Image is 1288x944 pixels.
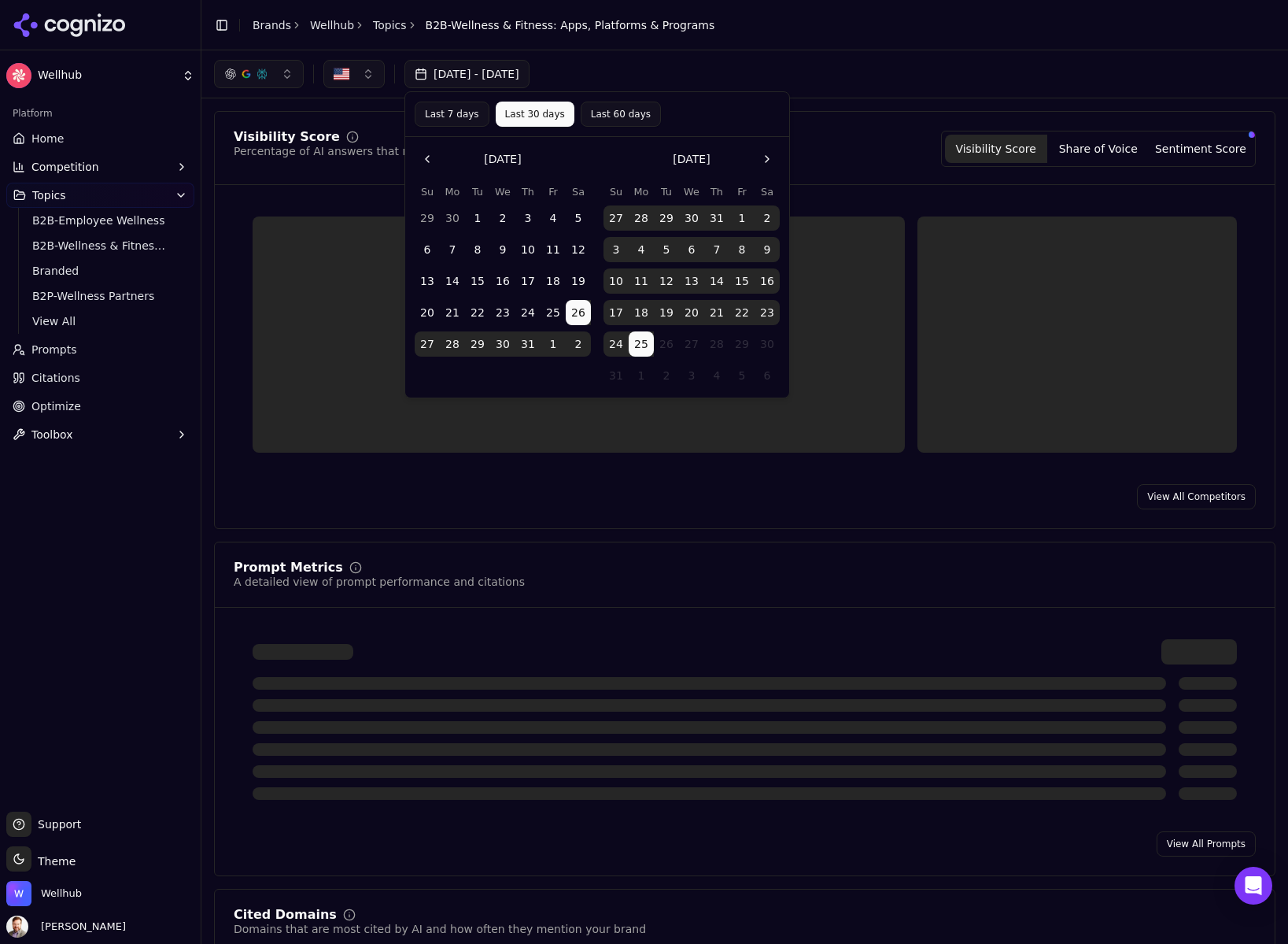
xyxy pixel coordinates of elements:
button: Saturday, July 5th, 2025 [566,205,591,231]
th: Thursday [704,184,729,199]
button: Sunday, July 13th, 2025 [415,268,440,294]
button: Sentiment Score [1150,135,1252,163]
table: July 2025 [415,184,591,357]
span: Home [31,131,64,146]
th: Friday [541,184,566,199]
button: Saturday, August 2nd, 2025, selected [566,331,591,357]
img: US [334,66,349,82]
button: Visibility Score [945,135,1047,163]
button: Saturday, July 19th, 2025 [566,268,591,294]
button: Sunday, July 6th, 2025 [415,237,440,262]
th: Wednesday [679,184,704,199]
button: Saturday, July 12th, 2025 [566,237,591,262]
div: Domains that are most cited by AI and how often they mention your brand [234,921,646,937]
th: Wednesday [490,184,515,199]
span: Competition [31,159,99,175]
button: Friday, August 22nd, 2025, selected [729,300,755,325]
button: Sunday, August 3rd, 2025, selected [603,237,629,262]
span: Topics [32,187,66,203]
button: Sunday, July 27th, 2025, selected [603,205,629,231]
button: Sunday, August 24th, 2025, selected [603,331,629,357]
button: Today, Monday, August 25th, 2025, selected [629,331,654,357]
a: Optimize [6,394,194,419]
button: Thursday, July 31st, 2025, selected [515,331,541,357]
span: Theme [31,855,76,868]
button: Tuesday, July 29th, 2025, selected [465,331,490,357]
button: Sunday, August 10th, 2025, selected [603,268,629,294]
span: Optimize [31,398,81,414]
span: Wellhub [38,68,175,83]
button: Last 30 days [496,102,574,127]
button: Sunday, August 17th, 2025, selected [603,300,629,325]
a: View All Competitors [1137,484,1256,509]
span: B2P-Wellness Partners [32,288,169,304]
button: Monday, August 18th, 2025, selected [629,300,654,325]
button: Toolbox [6,422,194,447]
button: Tuesday, August 19th, 2025, selected [654,300,679,325]
button: Saturday, August 9th, 2025, selected [755,237,780,262]
button: Tuesday, July 22nd, 2025 [465,300,490,325]
button: Sunday, June 29th, 2025 [415,205,440,231]
button: Thursday, July 10th, 2025 [515,237,541,262]
button: Sunday, July 27th, 2025, selected [415,331,440,357]
th: Monday [629,184,654,199]
button: Monday, July 28th, 2025, selected [440,331,465,357]
button: Competition [6,154,194,180]
button: Thursday, August 14th, 2025, selected [704,268,729,294]
button: Friday, July 25th, 2025 [541,300,566,325]
span: View All [32,313,169,329]
img: Wellhub [6,881,31,906]
a: Brands [253,19,291,31]
button: Wednesday, July 9th, 2025 [490,237,515,262]
a: View All [26,310,175,332]
span: Support [31,816,81,832]
div: Open Intercom Messenger [1234,867,1272,905]
button: Go to the Previous Month [415,146,440,172]
button: Saturday, August 2nd, 2025, selected [755,205,780,231]
div: Visibility Score [234,131,340,143]
button: Thursday, July 3rd, 2025 [515,205,541,231]
div: Cited Domains [234,909,337,921]
div: A detailed view of prompt performance and citations [234,574,525,590]
span: Branded [32,263,169,279]
button: Tuesday, July 29th, 2025, selected [654,205,679,231]
button: Tuesday, August 12th, 2025, selected [654,268,679,294]
button: Wednesday, July 30th, 2025, selected [679,205,704,231]
button: Tuesday, July 1st, 2025 [465,205,490,231]
button: [DATE] - [DATE] [404,60,530,88]
a: View All Prompts [1157,831,1256,857]
button: Thursday, July 31st, 2025, selected [704,205,729,231]
div: Platform [6,101,194,126]
button: Wednesday, July 16th, 2025 [490,268,515,294]
nav: breadcrumb [253,17,714,33]
span: B2B-Employee Wellness [32,213,169,228]
button: Friday, July 4th, 2025 [541,205,566,231]
button: Thursday, July 17th, 2025 [515,268,541,294]
th: Monday [440,184,465,199]
a: B2B-Wellness & Fitness: Apps, Platforms & Programs [26,235,175,257]
button: Tuesday, August 5th, 2025, selected [654,237,679,262]
a: B2B-Employee Wellness [26,209,175,231]
button: Friday, August 1st, 2025, selected [729,205,755,231]
th: Tuesday [465,184,490,199]
button: Friday, July 11th, 2025 [541,237,566,262]
span: Wellhub [41,887,82,901]
button: Open user button [6,916,126,938]
img: Chris Dean [6,916,28,938]
button: Wednesday, August 20th, 2025, selected [679,300,704,325]
a: B2P-Wellness Partners [26,285,175,307]
button: Friday, July 18th, 2025 [541,268,566,294]
div: Prompt Metrics [234,561,343,574]
button: Wednesday, August 13th, 2025, selected [679,268,704,294]
th: Tuesday [654,184,679,199]
button: Go to the Next Month [755,146,780,172]
th: Saturday [566,184,591,199]
img: Wellhub [6,63,31,88]
a: Citations [6,365,194,391]
button: Saturday, August 23rd, 2025, selected [755,300,780,325]
span: Toolbox [31,427,73,442]
a: Branded [26,260,175,282]
button: Tuesday, July 15th, 2025 [465,268,490,294]
button: Open organization switcher [6,881,82,906]
button: Monday, July 28th, 2025, selected [629,205,654,231]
